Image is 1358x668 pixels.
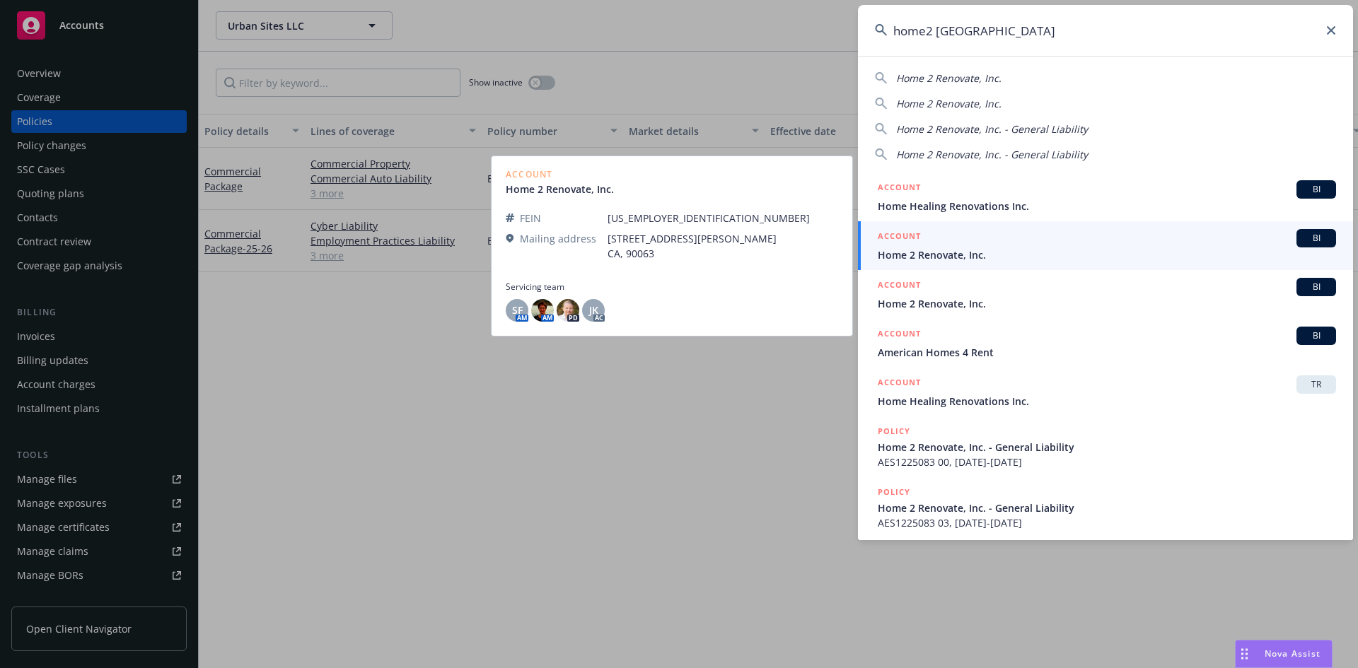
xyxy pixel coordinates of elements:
span: Home 2 Renovate, Inc. - General Liability [878,440,1336,455]
span: BI [1302,281,1330,293]
a: ACCOUNTBIHome Healing Renovations Inc. [858,172,1353,221]
span: AES1225083 00, [DATE]-[DATE] [878,455,1336,469]
a: POLICYHome 2 Renovate, Inc. - General LiabilityAES1225083 03, [DATE]-[DATE] [858,477,1353,538]
a: ACCOUNTBIHome 2 Renovate, Inc. [858,221,1353,270]
a: POLICYHome 2 Renovate, Inc. - General LiabilityAES1225083 00, [DATE]-[DATE] [858,416,1353,477]
h5: POLICY [878,424,910,438]
div: Drag to move [1236,640,1253,667]
span: Home 2 Renovate, Inc. [896,97,1002,110]
span: AES1225083 03, [DATE]-[DATE] [878,515,1336,530]
span: Home Healing Renovations Inc. [878,394,1336,409]
span: BI [1302,183,1330,196]
h5: ACCOUNT [878,278,921,295]
a: ACCOUNTTRHome Healing Renovations Inc. [858,368,1353,416]
span: Home 2 Renovate, Inc. [878,247,1336,262]
h5: ACCOUNT [878,375,921,392]
span: Home 2 Renovate, Inc. - General Liability [896,148,1088,161]
input: Search... [858,5,1353,56]
span: Home 2 Renovate, Inc. - General Liability [878,500,1336,515]
h5: ACCOUNT [878,180,921,197]
span: American Homes 4 Rent [878,345,1336,360]
span: Home Healing Renovations Inc. [878,199,1336,213]
span: BI [1302,232,1330,245]
span: Nova Assist [1265,648,1321,660]
h5: ACCOUNT [878,229,921,246]
span: Home 2 Renovate, Inc. [896,71,1002,85]
span: Home 2 Renovate, Inc. - General Liability [896,122,1088,136]
a: ACCOUNTBIHome 2 Renovate, Inc. [858,270,1353,319]
span: BI [1302,329,1330,342]
h5: POLICY [878,485,910,499]
span: TR [1302,378,1330,391]
button: Nova Assist [1235,640,1333,668]
a: ACCOUNTBIAmerican Homes 4 Rent [858,319,1353,368]
h5: ACCOUNT [878,327,921,344]
span: Home 2 Renovate, Inc. [878,296,1336,311]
